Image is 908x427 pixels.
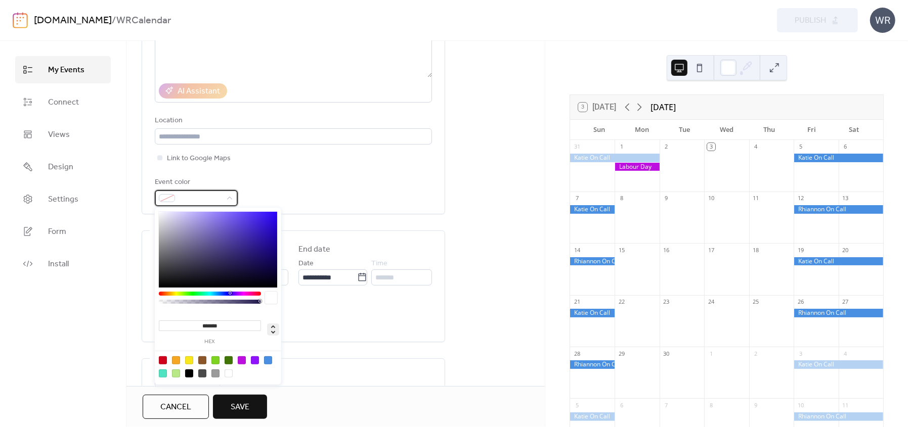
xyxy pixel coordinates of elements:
div: #50E3C2 [159,369,167,377]
div: Wed [706,120,748,140]
div: 30 [663,350,670,357]
div: 11 [752,195,760,202]
a: Design [15,153,111,180]
div: 18 [752,246,760,254]
div: 6 [618,401,625,409]
span: Settings [48,194,78,206]
div: 2 [752,350,760,357]
a: Form [15,218,111,245]
div: 15 [618,246,625,254]
div: Katie On Call [570,412,615,421]
div: 2 [663,143,670,151]
span: Date [298,258,314,270]
div: 4 [842,350,849,357]
div: Tue [663,120,706,140]
div: #FFFFFF [225,369,233,377]
div: Thu [748,120,790,140]
div: 3 [707,143,715,151]
div: Fri [790,120,833,140]
span: My Events [48,64,84,76]
label: hex [159,339,261,345]
span: Design [48,161,73,173]
span: Form [48,226,66,238]
div: Labour Day [615,163,659,171]
div: Rhiannon On Call [570,257,615,266]
a: Settings [15,185,111,213]
div: 9 [752,401,760,409]
div: 17 [707,246,715,254]
div: Sat [833,120,875,140]
div: Sun [578,120,621,140]
div: #8B572A [198,356,206,364]
div: 6 [842,143,849,151]
div: Katie On Call [570,154,660,162]
div: 13 [842,195,849,202]
div: #F8E71C [185,356,193,364]
div: #D0021B [159,356,167,364]
b: / [112,11,116,30]
span: Connect [48,97,79,109]
div: 3 [797,350,804,357]
span: Save [231,401,249,413]
div: 7 [573,195,581,202]
div: 7 [663,401,670,409]
div: 29 [618,350,625,357]
div: 26 [797,298,804,306]
button: Save [213,395,267,419]
a: Install [15,250,111,277]
div: 5 [573,401,581,409]
div: Katie On Call [794,154,883,162]
a: Connect [15,88,111,116]
div: #4A4A4A [198,369,206,377]
div: Rhiannon On Call [794,309,883,317]
div: 8 [707,401,715,409]
div: #417505 [225,356,233,364]
div: 11 [842,401,849,409]
div: 1 [618,143,625,151]
b: WRCalendar [116,11,171,30]
span: Time [371,258,387,270]
div: 10 [707,195,715,202]
div: Rhiannon On Call [794,412,883,421]
div: Rhiannon On Call [570,360,615,369]
div: 1 [707,350,715,357]
img: logo [13,12,28,28]
div: Location [155,115,430,127]
div: 9 [663,195,670,202]
div: #000000 [185,369,193,377]
div: 20 [842,246,849,254]
span: Install [48,258,69,270]
div: Rhiannon On Call [794,205,883,214]
a: My Events [15,56,111,83]
a: Views [15,121,111,148]
div: Mon [621,120,663,140]
div: Katie On Call [794,360,883,369]
div: 10 [797,401,804,409]
span: Link to Google Maps [167,153,231,165]
div: [DATE] [651,101,676,113]
div: 4 [752,143,760,151]
div: #F5A623 [172,356,180,364]
div: #7ED321 [211,356,220,364]
div: WR [870,8,895,33]
div: #9013FE [251,356,259,364]
div: 21 [573,298,581,306]
div: Katie On Call [570,205,615,214]
span: Cancel [160,401,191,413]
div: #9B9B9B [211,369,220,377]
div: 5 [797,143,804,151]
button: Cancel [143,395,209,419]
div: 16 [663,246,670,254]
div: 19 [797,246,804,254]
div: 8 [618,195,625,202]
div: 27 [842,298,849,306]
a: [DOMAIN_NAME] [34,11,112,30]
div: 28 [573,350,581,357]
div: 31 [573,143,581,151]
span: Views [48,129,70,141]
div: 25 [752,298,760,306]
div: 14 [573,246,581,254]
div: #B8E986 [172,369,180,377]
div: Katie On Call [570,309,615,317]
